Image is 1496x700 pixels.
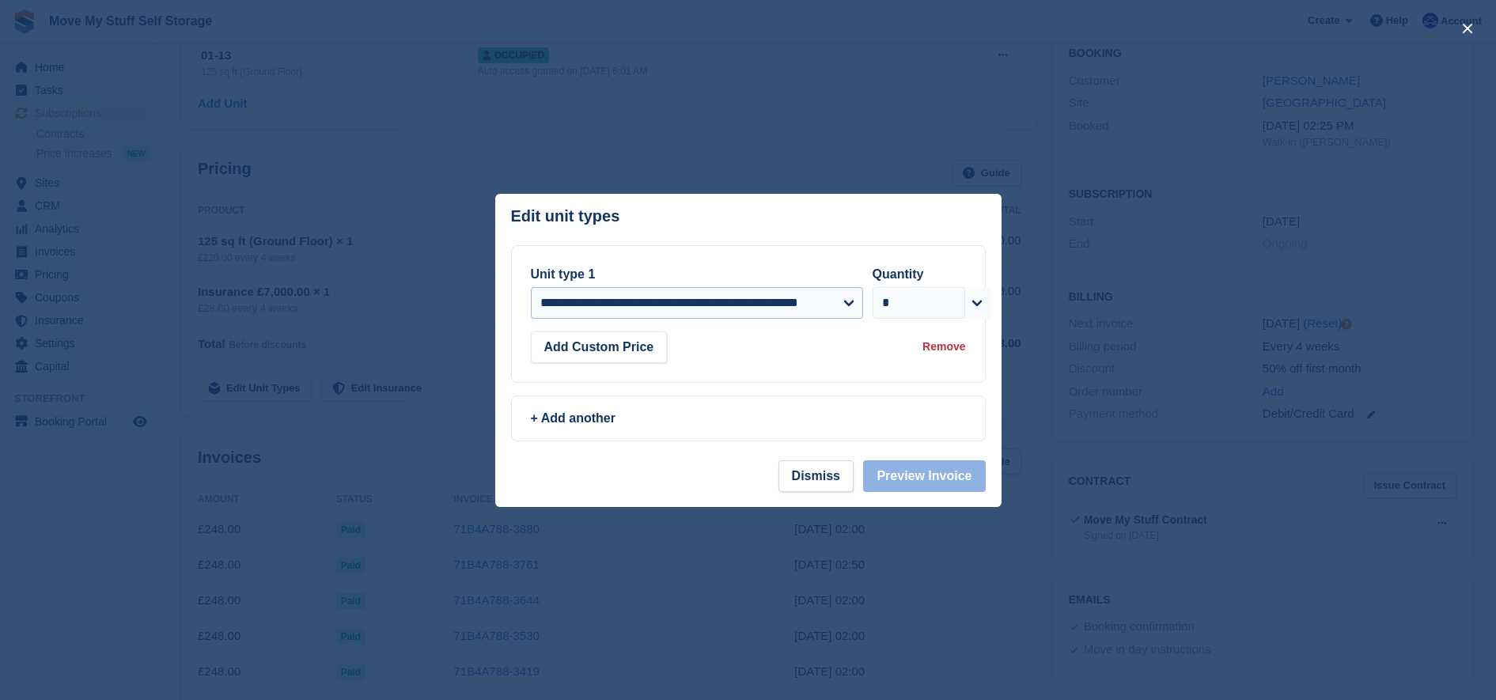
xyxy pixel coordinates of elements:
div: + Add another [531,409,966,428]
a: + Add another [511,395,986,441]
div: Remove [922,339,965,355]
button: Add Custom Price [531,331,668,363]
button: Dismiss [778,460,854,492]
p: Edit unit types [511,207,620,225]
label: Quantity [873,267,924,281]
label: Unit type 1 [531,267,596,281]
button: close [1455,16,1480,41]
button: Preview Invoice [863,460,985,492]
